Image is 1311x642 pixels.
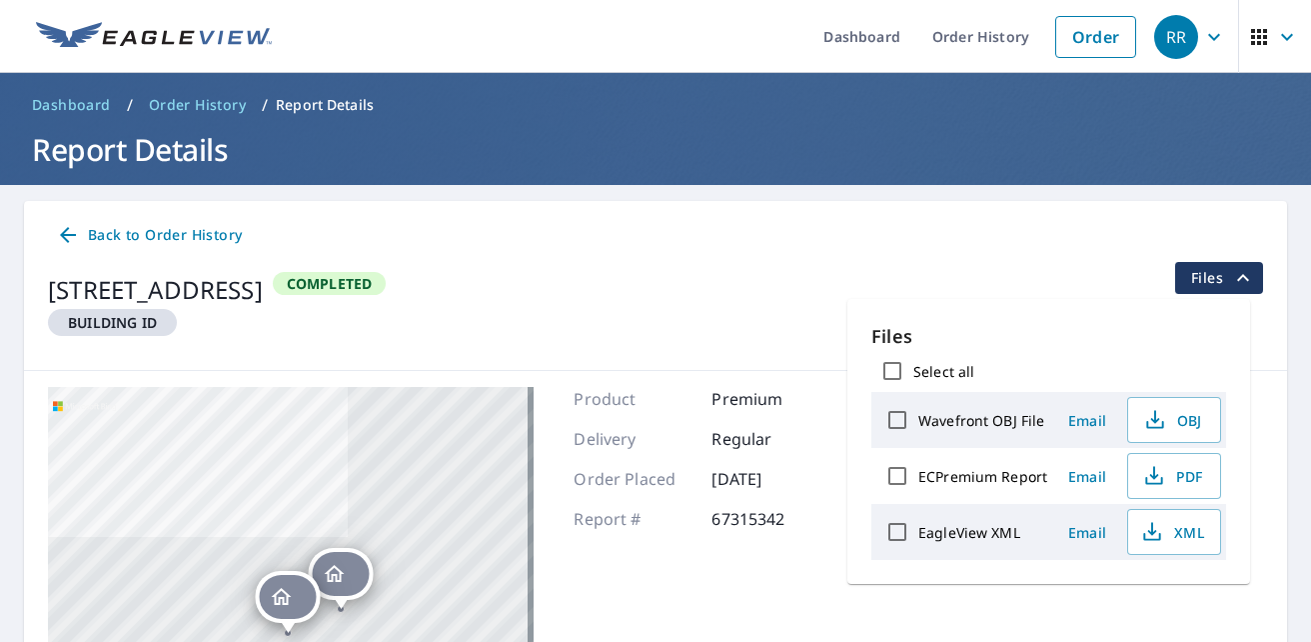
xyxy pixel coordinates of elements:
button: Email [1055,405,1119,436]
p: Premium [711,387,831,411]
a: Order History [141,89,254,121]
a: Back to Order History [48,217,250,254]
span: Email [1063,523,1111,542]
p: [DATE] [711,467,831,491]
em: Building ID [68,313,157,332]
p: Order Placed [574,467,693,491]
button: Email [1055,517,1119,548]
h1: Report Details [24,129,1287,170]
button: XML [1127,509,1221,555]
p: Files [871,323,1226,350]
div: RR [1154,15,1198,59]
button: OBJ [1127,397,1221,443]
p: 67315342 [711,507,831,531]
label: Wavefront OBJ File [918,411,1044,430]
span: OBJ [1140,408,1204,432]
span: Completed [275,274,385,293]
span: XML [1140,520,1204,544]
span: Order History [149,95,246,115]
button: Email [1055,461,1119,492]
div: Dropped pin, building , Residential property, 1508 190th St Waverly, IA 50677 [309,548,374,610]
p: Report # [574,507,693,531]
button: filesDropdownBtn-67315342 [1174,262,1263,294]
li: / [262,93,268,117]
label: ECPremium Report [918,467,1047,486]
nav: breadcrumb [24,89,1287,121]
a: Dashboard [24,89,119,121]
span: Email [1063,467,1111,486]
li: / [127,93,133,117]
span: Back to Order History [56,223,242,248]
div: Dropped pin, building , Residential property, 1508 190th St Waverly, IA 50677 [256,571,321,633]
p: Report Details [276,95,374,115]
p: Regular [711,427,831,451]
span: Email [1063,411,1111,430]
button: PDF [1127,453,1221,499]
label: Select all [913,362,974,381]
span: Files [1191,266,1255,290]
a: Order [1055,16,1136,58]
div: [STREET_ADDRESS] [48,272,263,308]
p: Delivery [574,427,693,451]
label: EagleView XML [918,523,1020,542]
span: PDF [1140,464,1204,488]
span: Dashboard [32,95,111,115]
img: EV Logo [36,22,272,52]
p: Product [574,387,693,411]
